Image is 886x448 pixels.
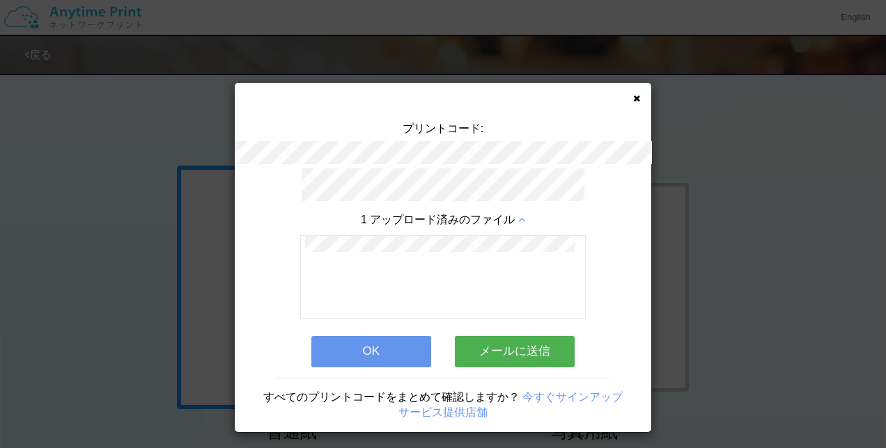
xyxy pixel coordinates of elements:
[455,336,575,367] button: メールに送信
[522,391,623,403] a: 今すぐサインアップ
[311,336,431,367] button: OK
[361,214,515,225] span: 1 アップロード済みのファイル
[403,122,483,134] span: プリントコード:
[263,391,520,403] span: すべてのプリントコードをまとめて確認しますか？
[398,406,488,418] a: サービス提供店舗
